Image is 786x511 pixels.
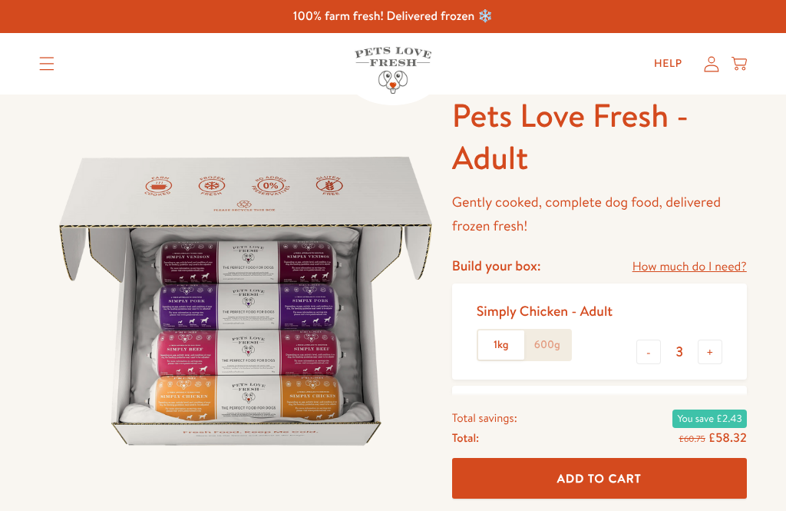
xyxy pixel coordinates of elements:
[452,257,541,274] h4: Build your box:
[452,459,747,499] button: Add To Cart
[636,340,661,364] button: -
[642,48,695,79] a: Help
[452,408,517,428] span: Total savings:
[478,330,524,360] label: 1kg
[452,428,479,448] span: Total:
[355,47,431,94] img: Pets Love Fresh
[39,95,452,508] img: Pets Love Fresh - Adult
[27,45,67,83] summary: Translation missing: en.sections.header.menu
[452,95,747,178] h1: Pets Love Fresh - Adult
[452,191,747,237] p: Gently cooked, complete dog food, delivered frozen fresh!
[524,330,570,360] label: 600g
[708,430,747,446] span: £58.32
[477,302,613,320] div: Simply Chicken - Adult
[698,340,722,364] button: +
[632,257,747,277] a: How much do I need?
[672,410,746,428] span: You save £2.43
[679,433,705,445] s: £60.75
[557,470,642,486] span: Add To Cart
